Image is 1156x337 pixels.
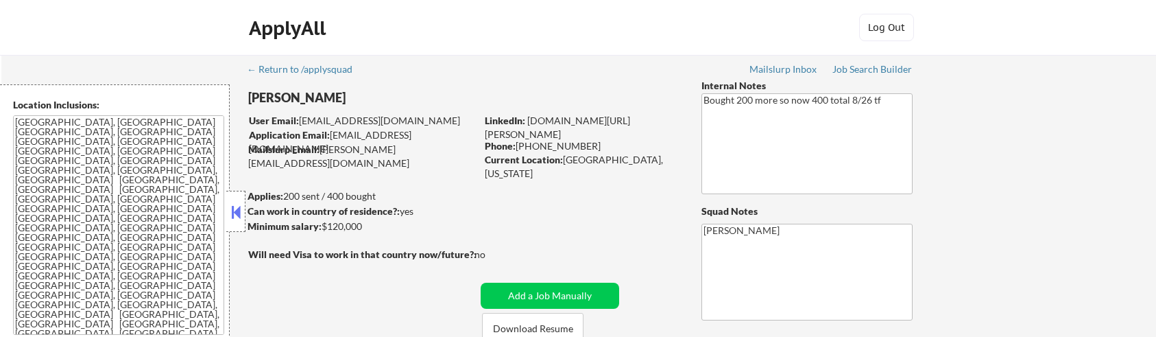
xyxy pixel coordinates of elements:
[701,79,913,93] div: Internal Notes
[701,205,913,218] div: Squad Notes
[832,65,913,74] div: Job Search Builder
[248,89,530,106] div: [PERSON_NAME]
[249,114,476,128] div: [EMAIL_ADDRESS][DOMAIN_NAME]
[485,115,632,140] a: [DOMAIN_NAME][URL] [PERSON_NAME]
[248,205,400,217] strong: Can work in country of residence?:
[13,98,224,112] div: Location Inclusions:
[485,139,679,153] div: [PHONE_NUMBER]
[249,129,330,141] strong: Application Email:
[248,220,322,232] strong: Minimum salary:
[485,153,679,180] div: [GEOGRAPHIC_DATA], [US_STATE]
[485,115,525,126] strong: LinkedIn:
[485,140,516,152] strong: Phone:
[474,248,514,262] div: no
[248,189,476,203] div: 200 sent / 400 bought
[248,205,472,218] div: yes
[481,283,619,309] button: Add a Job Manually
[249,115,299,126] strong: User Email:
[249,128,476,155] div: [EMAIL_ADDRESS][DOMAIN_NAME]
[248,143,320,155] strong: Mailslurp Email:
[832,64,913,78] a: Job Search Builder
[248,143,476,170] div: [PERSON_NAME][EMAIL_ADDRESS][DOMAIN_NAME]
[247,65,365,74] div: ← Return to /applysquad
[248,248,477,260] strong: Will need Visa to work in that country now/future?:
[247,64,365,78] a: ← Return to /applysquad
[859,14,914,41] button: Log Out
[248,190,283,202] strong: Applies:
[485,154,563,165] strong: Current Location:
[249,16,330,40] div: ApplyAll
[749,64,818,78] a: Mailslurp Inbox
[248,220,476,233] div: $120,000
[749,65,818,74] div: Mailslurp Inbox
